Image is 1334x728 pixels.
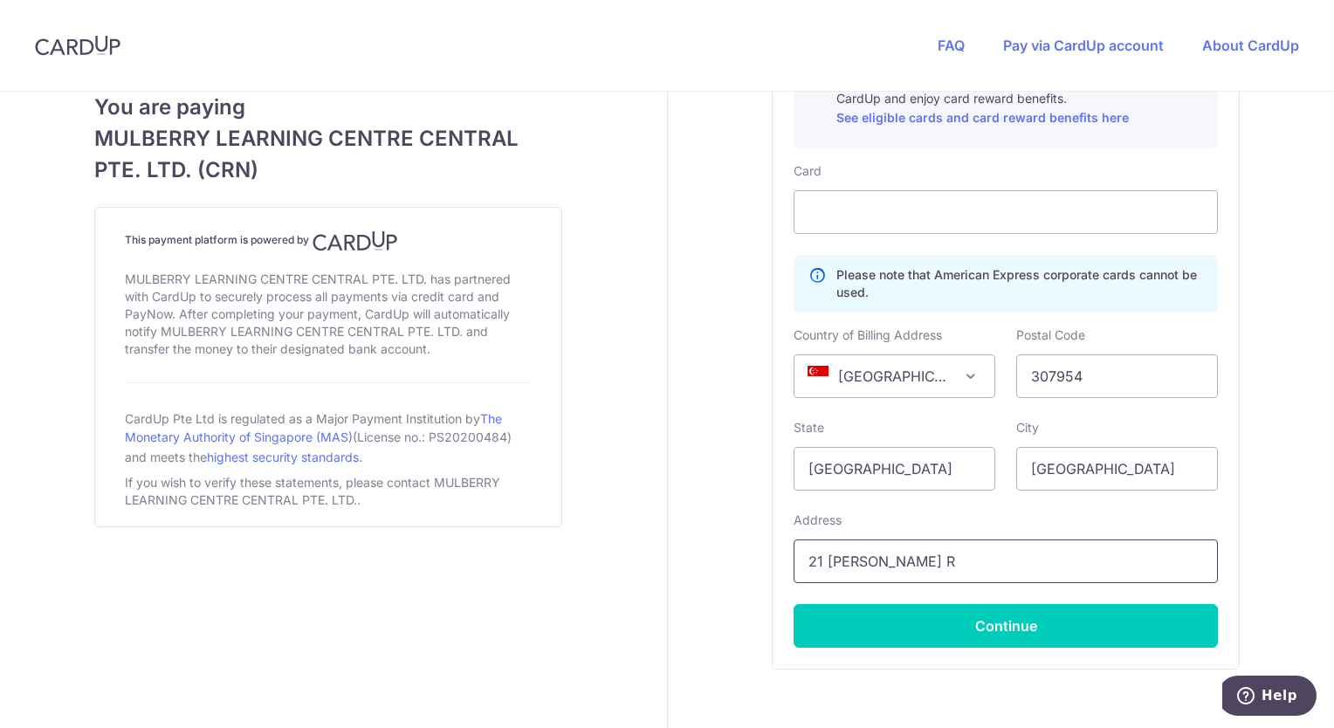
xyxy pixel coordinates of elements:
[35,35,120,56] img: CardUp
[794,604,1218,648] button: Continue
[836,110,1129,125] a: See eligible cards and card reward benefits here
[125,404,532,470] div: CardUp Pte Ltd is regulated as a Major Payment Institution by (License no.: PS20200484) and meets...
[794,419,824,436] label: State
[94,123,562,186] span: MULBERRY LEARNING CENTRE CENTRAL PTE. LTD. (CRN)
[836,266,1203,301] p: Please note that American Express corporate cards cannot be used.
[94,92,562,123] span: You are paying
[794,326,942,344] label: Country of Billing Address
[1016,326,1085,344] label: Postal Code
[207,450,359,464] a: highest security standards
[125,230,532,251] h4: This payment platform is powered by
[794,162,822,180] label: Card
[125,470,532,512] div: If you wish to verify these statements, please contact MULBERRY LEARNING CENTRE CENTRAL PTE. LTD..
[794,354,995,398] span: Singapore
[794,355,994,397] span: Singapore
[938,37,965,54] a: FAQ
[1222,676,1317,719] iframe: Opens a widget where you can find more information
[836,72,1203,128] p: Pay with your credit card for this and other payments on CardUp and enjoy card reward benefits.
[794,512,842,529] label: Address
[1016,419,1039,436] label: City
[808,202,1203,223] iframe: Secure card payment input frame
[1202,37,1299,54] a: About CardUp
[1003,37,1164,54] a: Pay via CardUp account
[125,267,532,361] div: MULBERRY LEARNING CENTRE CENTRAL PTE. LTD. has partnered with CardUp to securely process all paym...
[1016,354,1218,398] input: Example 123456
[313,230,398,251] img: CardUp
